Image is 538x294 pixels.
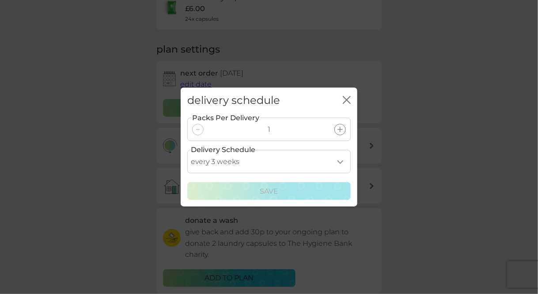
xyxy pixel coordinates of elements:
[260,186,278,197] p: Save
[268,124,270,135] p: 1
[187,182,351,200] button: Save
[191,112,260,124] label: Packs Per Delivery
[343,96,351,105] button: close
[187,94,280,107] h2: delivery schedule
[191,144,255,156] label: Delivery Schedule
